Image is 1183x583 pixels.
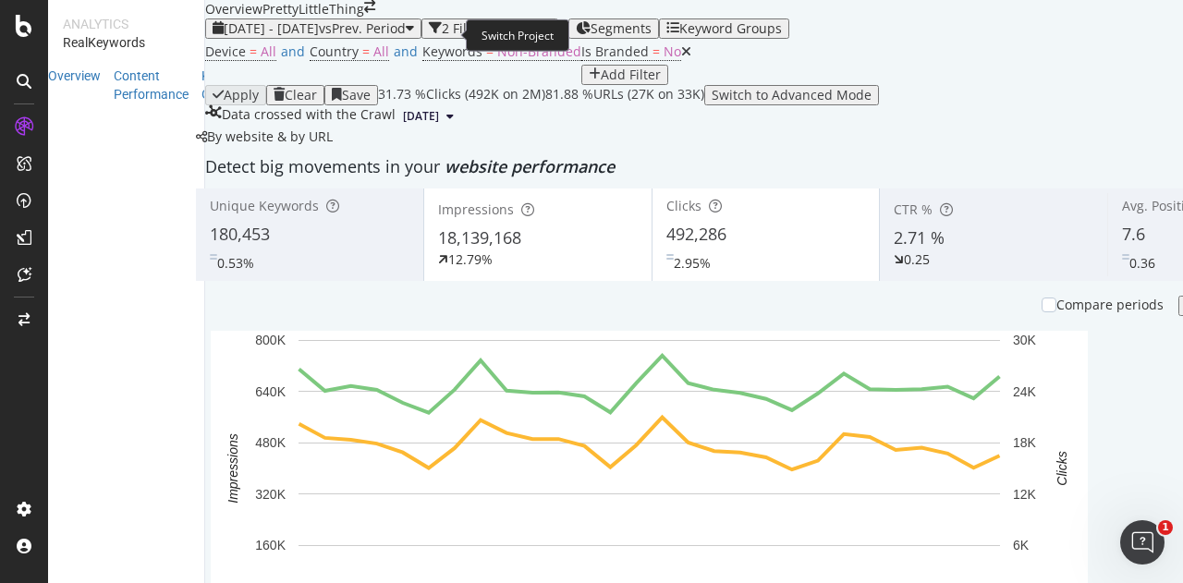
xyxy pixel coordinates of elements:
span: Keywords [422,43,482,60]
button: Keyword Groups [659,18,789,39]
span: website performance [445,155,615,177]
span: vs Prev. Period [319,19,406,37]
button: [DATE] [396,105,461,128]
span: Country [310,43,359,60]
button: [DATE] - [DATE]vsPrev. Period [205,18,421,39]
span: = [362,43,370,60]
a: Content Performance [114,67,189,103]
text: 24K [1013,384,1037,399]
span: 180,453 [210,223,270,245]
span: Impressions [438,200,514,218]
iframe: Intercom live chat [1120,520,1165,565]
span: 2.71 % [894,226,945,249]
span: [DATE] - [DATE] [224,19,319,37]
span: 7.6 [1122,223,1145,245]
text: 640K [255,384,286,399]
text: 160K [255,538,286,553]
div: Add Filter [601,67,661,82]
text: 320K [255,487,286,502]
div: Compare periods [1056,296,1164,314]
text: 800K [255,333,286,347]
button: 2 Filters Applied [421,18,558,39]
span: 492,286 [666,223,726,245]
text: 30K [1013,333,1037,347]
div: Data crossed with the Crawl [222,105,396,128]
span: By website & by URL [207,128,333,145]
span: and [281,43,305,60]
span: Device [205,43,246,60]
text: 6K [1013,538,1030,553]
div: 0.53% [217,254,254,273]
span: 18,139,168 [438,226,521,249]
button: Save [324,85,378,105]
span: 2023 Sep. 8th [403,108,439,125]
button: Switch to Advanced Mode [704,85,879,105]
div: Keyword Groups [679,21,782,36]
span: Clicks [666,197,701,214]
div: legacy label [196,128,333,146]
div: Switch Project [466,19,569,52]
text: Impressions [226,433,240,503]
button: Clear [266,85,324,105]
div: Save [342,88,371,103]
div: 2 Filters Applied [442,21,543,36]
button: Segments [568,18,659,39]
text: 480K [255,435,286,450]
div: 0.25 [904,250,930,269]
a: Overview [48,67,101,85]
span: = [250,43,257,60]
text: 18K [1013,435,1037,450]
span: Is Branded [581,43,649,60]
div: Apply [224,88,259,103]
span: CTR % [894,200,933,218]
div: 81.88 % URLs ( 27K on 33K ) [545,85,704,105]
span: All [261,43,276,60]
span: = [652,43,660,60]
div: 2.95% [674,254,711,273]
span: Unique Keywords [210,197,319,214]
span: 1 [1158,520,1173,535]
span: and [394,43,418,60]
div: Clear [285,88,317,103]
div: 0.36 [1129,254,1155,273]
div: Switch to Advanced Mode [712,88,872,103]
button: Add Filter [581,65,668,85]
button: Apply [205,85,266,105]
span: All [373,43,389,60]
img: Equal [1122,254,1129,260]
a: Keyword Groups [201,67,252,103]
span: Segments [591,19,652,37]
img: Equal [666,254,674,260]
img: Equal [210,254,217,260]
span: No [664,43,681,60]
div: 12.79% [448,250,493,269]
div: 31.73 % Clicks ( 492K on 2M ) [378,85,545,105]
div: RealKeywords [63,33,189,52]
text: 12K [1013,487,1037,502]
div: Analytics [63,15,189,33]
text: Clicks [1055,451,1069,485]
